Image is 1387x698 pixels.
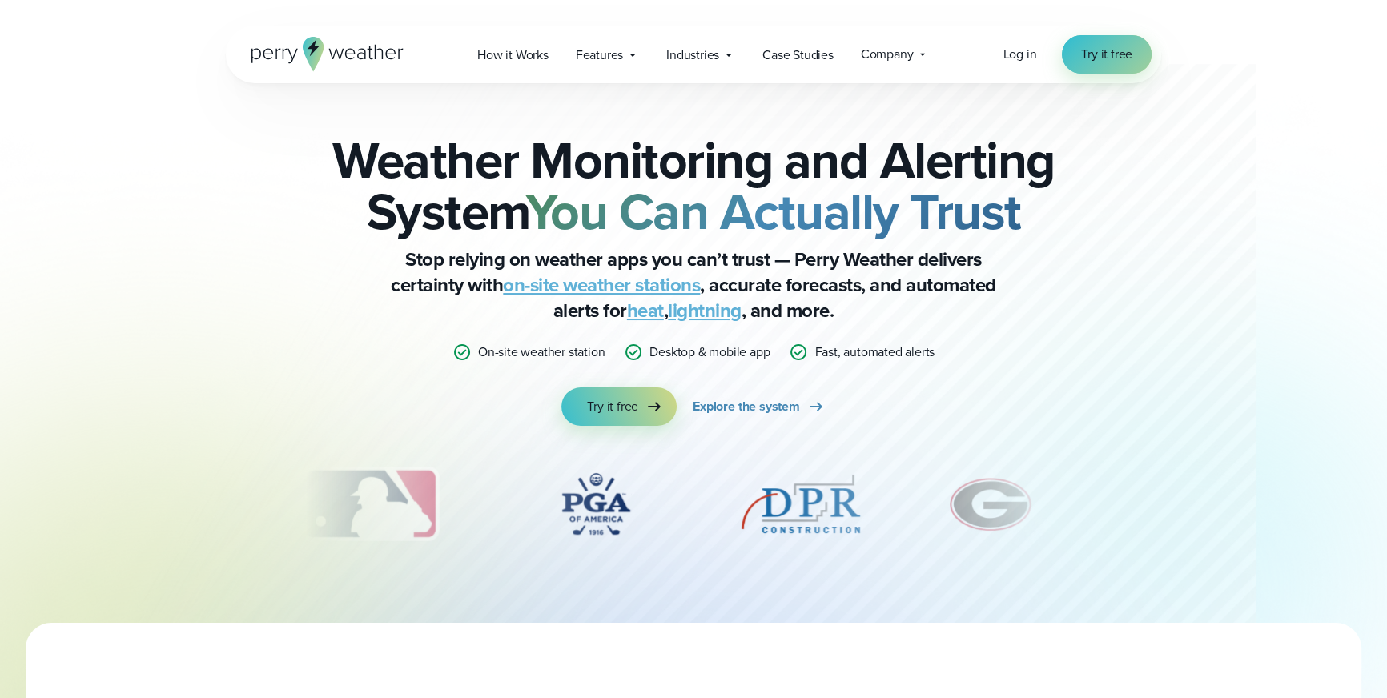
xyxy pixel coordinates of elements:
[587,397,638,416] span: Try it free
[373,247,1014,323] p: Stop relying on weather apps you can’t trust — Perry Weather delivers certainty with , accurate f...
[503,271,700,299] a: on-site weather stations
[762,46,834,65] span: Case Studies
[737,464,865,544] img: DPR-Construction.svg
[532,464,660,544] img: PGA.svg
[1003,45,1036,64] a: Log in
[749,38,847,71] a: Case Studies
[306,464,1081,552] div: slideshow
[477,46,549,65] span: How it Works
[737,464,865,544] div: 5 of 12
[693,387,825,426] a: Explore the system
[814,343,935,362] p: Fast, automated alerts
[627,296,664,325] a: heat
[1081,45,1132,64] span: Try it free
[285,464,454,544] img: MLB.svg
[1062,35,1152,74] a: Try it free
[693,397,799,416] span: Explore the system
[649,343,770,362] p: Desktop & mobile app
[464,38,562,71] a: How it Works
[942,464,1040,544] img: University-of-Georgia.svg
[668,296,742,325] a: lightning
[861,45,914,64] span: Company
[525,174,1021,249] strong: You Can Actually Trust
[285,464,454,544] div: 3 of 12
[532,464,660,544] div: 4 of 12
[666,46,719,65] span: Industries
[478,343,605,362] p: On-site weather station
[1003,45,1036,63] span: Log in
[576,46,623,65] span: Features
[942,464,1040,544] div: 6 of 12
[561,387,677,426] a: Try it free
[306,134,1081,237] h2: Weather Monitoring and Alerting System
